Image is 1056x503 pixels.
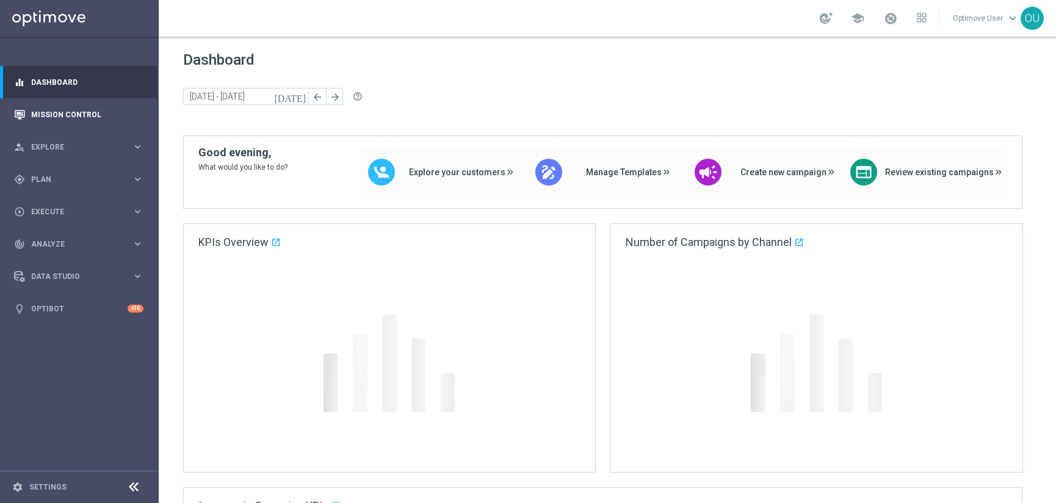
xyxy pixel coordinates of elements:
span: school [851,12,864,25]
i: person_search [14,142,25,153]
i: keyboard_arrow_right [132,173,143,185]
span: Analyze [31,241,132,248]
span: keyboard_arrow_down [1006,12,1019,25]
button: track_changes Analyze keyboard_arrow_right [13,239,144,249]
div: Data Studio [14,271,132,282]
i: lightbulb [14,303,25,314]
button: Mission Control [13,110,144,120]
a: Optimove Userkeyboard_arrow_down [952,9,1021,27]
span: Plan [31,176,132,183]
a: Mission Control [31,98,143,131]
i: equalizer [14,77,25,88]
button: equalizer Dashboard [13,78,144,87]
div: Mission Control [14,98,143,131]
i: keyboard_arrow_right [132,206,143,217]
a: Dashboard [31,66,143,98]
a: Settings [29,483,67,491]
button: lightbulb Optibot +10 [13,304,144,314]
a: Optibot [31,292,128,325]
div: Explore [14,142,132,153]
span: Data Studio [31,273,132,280]
div: Plan [14,174,132,185]
i: gps_fixed [14,174,25,185]
i: keyboard_arrow_right [132,141,143,153]
button: gps_fixed Plan keyboard_arrow_right [13,175,144,184]
i: play_circle_outline [14,206,25,217]
i: settings [12,482,23,493]
div: Optibot [14,292,143,325]
button: Data Studio keyboard_arrow_right [13,272,144,281]
i: keyboard_arrow_right [132,270,143,282]
i: keyboard_arrow_right [132,238,143,250]
div: +10 [128,305,143,313]
div: Analyze [14,239,132,250]
div: OU [1021,7,1044,30]
div: Execute [14,206,132,217]
button: play_circle_outline Execute keyboard_arrow_right [13,207,144,217]
div: Dashboard [14,66,143,98]
span: Execute [31,208,132,215]
span: Explore [31,143,132,151]
button: person_search Explore keyboard_arrow_right [13,142,144,152]
i: track_changes [14,239,25,250]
